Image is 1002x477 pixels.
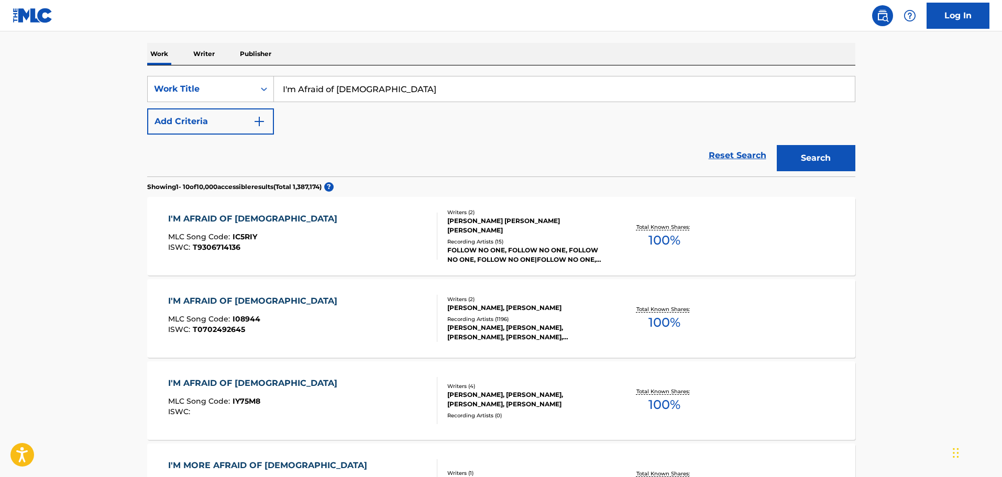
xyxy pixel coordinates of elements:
[168,314,233,324] span: MLC Song Code :
[636,305,692,313] p: Total Known Shares:
[168,295,343,307] div: I'M AFRAID OF [DEMOGRAPHIC_DATA]
[447,303,605,313] div: [PERSON_NAME], [PERSON_NAME]
[447,238,605,246] div: Recording Artists ( 15 )
[777,145,855,171] button: Search
[950,427,1002,477] iframe: Chat Widget
[876,9,889,22] img: search
[193,325,245,334] span: T0702492645
[648,313,680,332] span: 100 %
[324,182,334,192] span: ?
[447,216,605,235] div: [PERSON_NAME] [PERSON_NAME] [PERSON_NAME]
[190,43,218,65] p: Writer
[703,144,772,167] a: Reset Search
[447,315,605,323] div: Recording Artists ( 1196 )
[233,232,257,241] span: IC5RIY
[636,387,692,395] p: Total Known Shares:
[147,197,855,275] a: I'M AFRAID OF [DEMOGRAPHIC_DATA]MLC Song Code:IC5RIYISWC:T9306714136Writers (2)[PERSON_NAME] [PER...
[147,279,855,358] a: I'M AFRAID OF [DEMOGRAPHIC_DATA]MLC Song Code:I08944ISWC:T0702492645Writers (2)[PERSON_NAME], [PE...
[899,5,920,26] div: Help
[447,295,605,303] div: Writers ( 2 )
[147,76,855,176] form: Search Form
[168,459,372,472] div: I'M MORE AFRAID OF [DEMOGRAPHIC_DATA]
[13,8,53,23] img: MLC Logo
[193,242,240,252] span: T9306714136
[648,231,680,250] span: 100 %
[168,325,193,334] span: ISWC :
[927,3,989,29] a: Log In
[447,390,605,409] div: [PERSON_NAME], [PERSON_NAME], [PERSON_NAME], [PERSON_NAME]
[168,242,193,252] span: ISWC :
[447,208,605,216] div: Writers ( 2 )
[147,108,274,135] button: Add Criteria
[154,83,248,95] div: Work Title
[636,223,692,231] p: Total Known Shares:
[953,437,959,469] div: Drag
[447,246,605,264] div: FOLLOW NO ONE, FOLLOW NO ONE, FOLLOW NO ONE, FOLLOW NO ONE|FOLLOW NO ONE, FOLLOW NO ONE
[168,232,233,241] span: MLC Song Code :
[233,396,260,406] span: IY75M8
[447,382,605,390] div: Writers ( 4 )
[447,469,605,477] div: Writers ( 1 )
[168,377,343,390] div: I'M AFRAID OF [DEMOGRAPHIC_DATA]
[147,182,322,192] p: Showing 1 - 10 of 10,000 accessible results (Total 1,387,174 )
[447,323,605,342] div: [PERSON_NAME], [PERSON_NAME], [PERSON_NAME], [PERSON_NAME], [PERSON_NAME], [PERSON_NAME], [PERSON...
[253,115,266,128] img: 9d2ae6d4665cec9f34b9.svg
[904,9,916,22] img: help
[147,43,171,65] p: Work
[648,395,680,414] span: 100 %
[447,412,605,419] div: Recording Artists ( 0 )
[147,361,855,440] a: I'M AFRAID OF [DEMOGRAPHIC_DATA]MLC Song Code:IY75M8ISWC:Writers (4)[PERSON_NAME], [PERSON_NAME],...
[168,407,193,416] span: ISWC :
[237,43,274,65] p: Publisher
[168,396,233,406] span: MLC Song Code :
[872,5,893,26] a: Public Search
[168,213,343,225] div: I'M AFRAID OF [DEMOGRAPHIC_DATA]
[233,314,260,324] span: I08944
